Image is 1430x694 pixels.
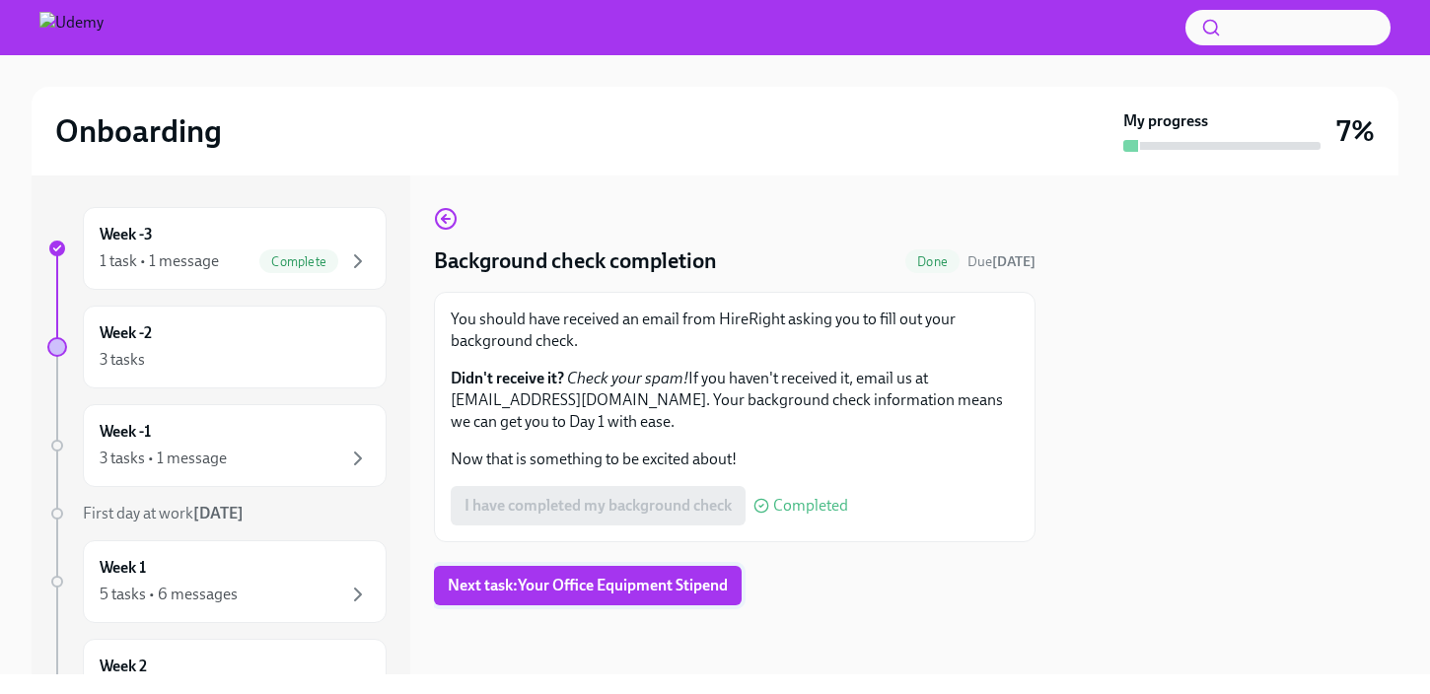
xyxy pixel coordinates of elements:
[100,557,146,579] h6: Week 1
[100,224,153,245] h6: Week -3
[47,207,387,290] a: Week -31 task • 1 messageComplete
[100,250,219,272] div: 1 task • 1 message
[567,369,688,387] em: Check your spam!
[193,504,244,522] strong: [DATE]
[100,349,145,371] div: 3 tasks
[451,309,1019,352] p: You should have received an email from HireRight asking you to fill out your background check.
[259,254,338,269] span: Complete
[773,498,848,514] span: Completed
[100,421,151,443] h6: Week -1
[448,576,728,595] span: Next task : Your Office Equipment Stipend
[967,253,1036,270] span: Due
[83,504,244,522] span: First day at work
[100,656,147,677] h6: Week 2
[47,503,387,524] a: First day at work[DATE]
[47,306,387,388] a: Week -23 tasks
[47,540,387,623] a: Week 15 tasks • 6 messages
[1336,113,1375,149] h3: 7%
[100,584,238,605] div: 5 tasks • 6 messages
[451,369,564,387] strong: Didn't receive it?
[451,449,1019,470] p: Now that is something to be excited about!
[47,404,387,487] a: Week -13 tasks • 1 message
[905,254,960,269] span: Done
[967,252,1036,271] span: August 15th, 2025 09:00
[1123,110,1208,132] strong: My progress
[39,12,104,43] img: Udemy
[100,448,227,469] div: 3 tasks • 1 message
[451,368,1019,433] p: If you haven't received it, email us at [EMAIL_ADDRESS][DOMAIN_NAME]. Your background check infor...
[55,111,222,151] h2: Onboarding
[434,566,742,605] button: Next task:Your Office Equipment Stipend
[992,253,1036,270] strong: [DATE]
[434,246,717,276] h4: Background check completion
[100,322,152,344] h6: Week -2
